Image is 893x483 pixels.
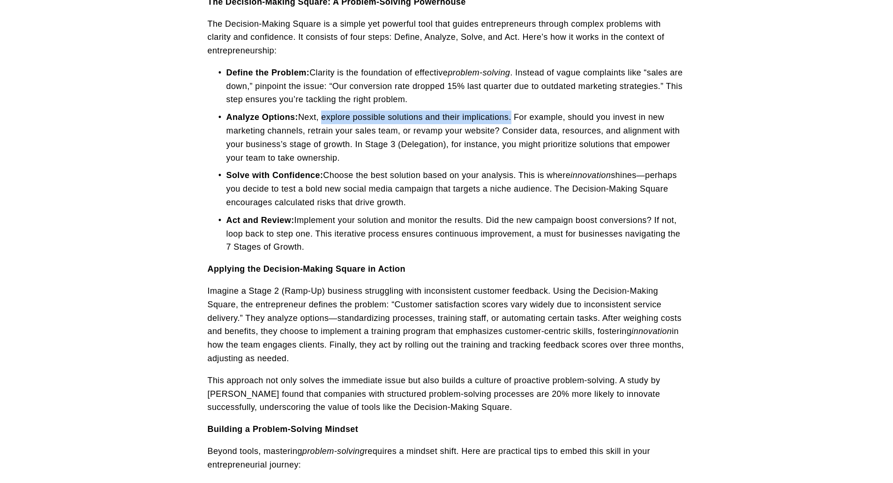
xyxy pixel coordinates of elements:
[448,68,510,77] em: problem-solving
[226,171,323,180] strong: Solve with Confidence:
[631,327,672,336] em: innovation
[226,214,686,254] p: Implement your solution and monitor the results. Did the new campaign boost conversions? If not, ...
[226,111,686,164] p: Next, explore possible solutions and their implications. For example, should you invest in new ma...
[208,284,686,365] p: Imagine a Stage 2 (Ramp-Up) business struggling with inconsistent customer feedback. Using the De...
[208,264,405,274] strong: Applying the Decision-Making Square in Action
[208,17,686,58] p: The Decision-Making Square is a simple yet powerful tool that guides entrepreneurs through comple...
[302,446,365,456] em: problem-solving
[208,445,686,472] p: Beyond tools, mastering requires a mindset shift. Here are practical tips to embed this skill in ...
[226,112,298,122] strong: Analyze Options:
[226,68,310,77] strong: Define the Problem:
[208,374,686,414] p: This approach not only solves the immediate issue but also builds a culture of proactive problem-...
[570,171,611,180] em: innovation
[226,66,686,106] p: Clarity is the foundation of effective . Instead of vague complaints like “sales are down,” pinpo...
[226,215,294,225] strong: Act and Review:
[208,424,359,434] strong: Building a Problem-Solving Mindset
[226,169,686,209] p: Choose the best solution based on your analysis. This is where shines—perhaps you decide to test ...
